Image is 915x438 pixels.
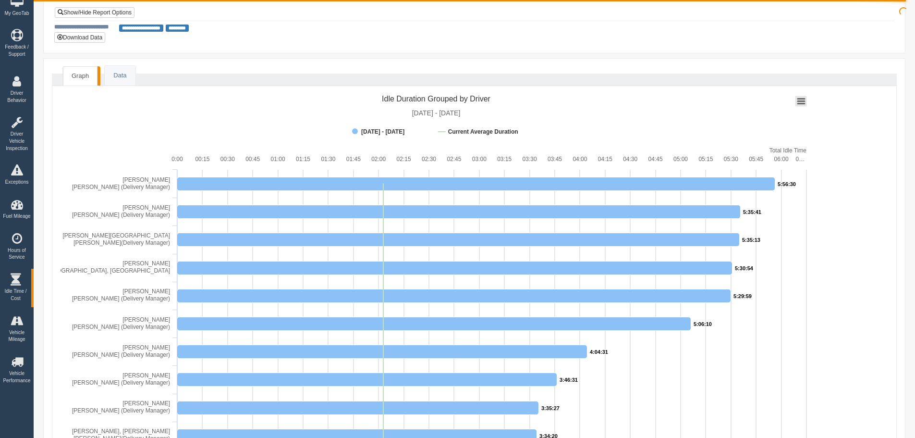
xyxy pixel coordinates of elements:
tspan: Current Average Duration [448,128,518,135]
text: 04:00 [573,156,587,163]
tspan: [PERSON_NAME] [122,288,170,295]
text: 02:00 [371,156,386,163]
tspan: 5:35:13 [742,237,760,243]
a: Data [105,66,135,86]
text: 00:45 [245,156,260,163]
tspan: 5:06:10 [694,321,712,327]
tspan: [PERSON_NAME] [122,344,170,351]
tspan: 3:46:31 [560,377,578,383]
text: 00:30 [220,156,235,163]
tspan: Total Idle Time [769,147,807,154]
tspan: [PERSON_NAME] (Delivery Manager) [72,324,170,330]
text: 03:15 [497,156,512,163]
tspan: [PERSON_NAME] (Delivery Manager) [72,351,170,358]
button: Download Data [54,32,105,43]
tspan: 5:35:41 [743,209,761,215]
text: 06:00 [774,156,789,163]
tspan: 0… [796,156,805,163]
tspan: [PERSON_NAME] (Delivery Manager) [72,379,170,386]
text: 03:45 [548,156,562,163]
tspan: [PERSON_NAME] [122,204,170,211]
text: 05:00 [673,156,688,163]
tspan: [PERSON_NAME] (Delivery Manager) [72,184,170,190]
tspan: [PERSON_NAME] [122,260,170,267]
text: 01:15 [296,156,310,163]
text: 02:15 [397,156,411,163]
tspan: 5:56:30 [778,181,796,187]
tspan: [PERSON_NAME] [122,372,170,379]
text: 03:30 [523,156,537,163]
tspan: [DATE] - [DATE] [412,109,461,117]
a: Show/Hide Report Options [55,7,134,18]
tspan: [PERSON_NAME], [PERSON_NAME] [72,428,170,435]
tspan: [PERSON_NAME] [122,400,170,407]
tspan: 3:35:27 [541,405,560,411]
text: 01:30 [321,156,335,163]
text: 02:30 [422,156,436,163]
tspan: [GEOGRAPHIC_DATA], [GEOGRAPHIC_DATA] [47,267,171,274]
tspan: 5:29:59 [733,293,752,299]
tspan: [PERSON_NAME](Delivery Manager) [73,239,170,246]
text: 04:15 [598,156,612,163]
text: 0:00 [171,156,183,163]
tspan: [DATE] - [DATE] [361,128,404,135]
text: 00:15 [195,156,209,163]
a: Graph [63,66,98,86]
text: 05:30 [724,156,738,163]
text: 01:00 [271,156,285,163]
tspan: [PERSON_NAME] [122,316,170,323]
text: 03:00 [472,156,487,163]
text: 05:45 [749,156,763,163]
tspan: [PERSON_NAME] [122,176,170,183]
tspan: 5:30:54 [735,265,754,271]
tspan: [PERSON_NAME] (Delivery Manager) [72,295,170,302]
text: 05:15 [698,156,713,163]
text: 01:45 [346,156,361,163]
tspan: [PERSON_NAME] (Delivery Manager) [72,212,170,218]
text: 04:45 [648,156,663,163]
text: 02:45 [447,156,461,163]
tspan: [PERSON_NAME] (Delivery Manager) [72,407,170,414]
text: 04:30 [623,156,637,163]
tspan: 4:04:31 [590,349,608,355]
tspan: Idle Duration Grouped by Driver [382,95,491,103]
tspan: [PERSON_NAME][GEOGRAPHIC_DATA] [62,232,170,239]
